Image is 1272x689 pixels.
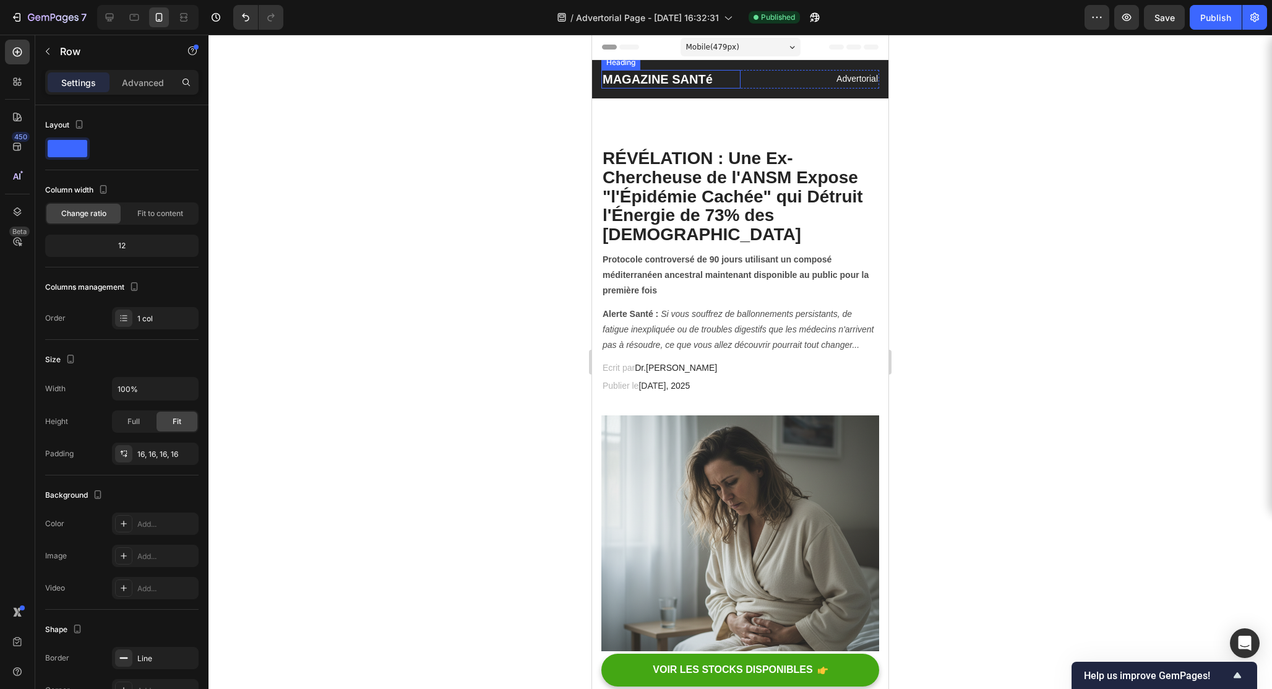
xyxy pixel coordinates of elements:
[137,551,196,562] div: Add...
[137,449,196,460] div: 16, 16, 16, 16
[576,11,719,24] span: Advertorial Page - [DATE] 16:32:31
[592,35,888,689] iframe: Design area
[173,416,181,427] span: Fit
[61,629,220,642] p: VOIR LES STOCKS DISPONIBLES
[137,583,196,594] div: Add...
[60,44,165,59] p: Row
[12,132,30,142] div: 450
[45,416,68,427] div: Height
[1200,11,1231,24] div: Publish
[1084,668,1245,683] button: Show survey - Help us improve GemPages!
[45,182,111,199] div: Column width
[570,11,574,24] span: /
[127,416,140,427] span: Full
[45,383,66,394] div: Width
[761,12,795,23] span: Published
[61,76,96,89] p: Settings
[1144,5,1185,30] button: Save
[81,10,87,25] p: 7
[113,378,198,400] input: Auto
[9,381,287,659] img: Alt Image
[45,448,74,459] div: Padding
[137,208,183,219] span: Fit to content
[45,583,65,594] div: Video
[45,518,64,529] div: Color
[45,550,67,561] div: Image
[233,5,283,30] div: Undo/Redo
[45,313,66,324] div: Order
[61,208,106,219] span: Change ratio
[45,622,85,638] div: Shape
[137,313,196,324] div: 1 col
[45,652,69,664] div: Border
[45,487,105,504] div: Background
[9,619,287,652] a: Rich Text Editor. Editing area: main
[122,76,164,89] p: Advanced
[137,653,196,664] div: Line
[45,117,87,134] div: Layout
[137,519,196,530] div: Add...
[1190,5,1242,30] button: Publish
[48,237,196,254] div: 12
[9,227,30,236] div: Beta
[45,352,78,368] div: Size
[5,5,92,30] button: 7
[1230,628,1260,658] div: Open Intercom Messenger
[45,279,142,296] div: Columns management
[1084,670,1230,682] span: Help us improve GemPages!
[61,629,220,642] div: Rich Text Editor. Editing area: main
[1154,12,1175,23] span: Save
